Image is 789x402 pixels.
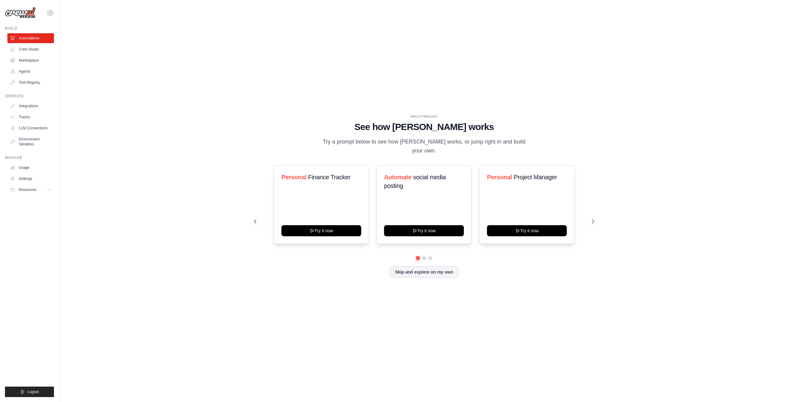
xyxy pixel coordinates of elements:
[758,372,789,402] iframe: Chat Widget
[390,266,458,278] button: Skip and explore on my own
[7,112,54,122] a: Traces
[384,225,464,236] button: Try it now
[7,134,54,149] a: Environment Variables
[7,123,54,133] a: LLM Connections
[5,155,54,160] div: Manage
[384,174,446,189] span: social media posting
[7,67,54,76] a: Agents
[7,101,54,111] a: Integrations
[513,174,557,181] span: Project Manager
[7,55,54,65] a: Marketplace
[5,387,54,397] button: Logout
[384,174,411,181] span: Automate
[7,33,54,43] a: Automations
[487,174,512,181] span: Personal
[5,7,36,19] img: Logo
[7,163,54,173] a: Usage
[27,389,39,394] span: Logout
[7,44,54,54] a: Crew Studio
[5,94,54,99] div: Operate
[281,225,361,236] button: Try it now
[7,174,54,184] a: Settings
[254,114,594,119] div: WALKTHROUGH
[5,26,54,31] div: Build
[281,174,306,181] span: Personal
[321,137,528,156] p: Try a prompt below to see how [PERSON_NAME] works, or jump right in and build your own.
[7,185,54,195] button: Resources
[19,187,36,192] span: Resources
[7,78,54,87] a: Tool Registry
[487,225,567,236] button: Try it now
[254,121,594,132] h1: See how [PERSON_NAME] works
[308,174,350,181] span: Finance Tracker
